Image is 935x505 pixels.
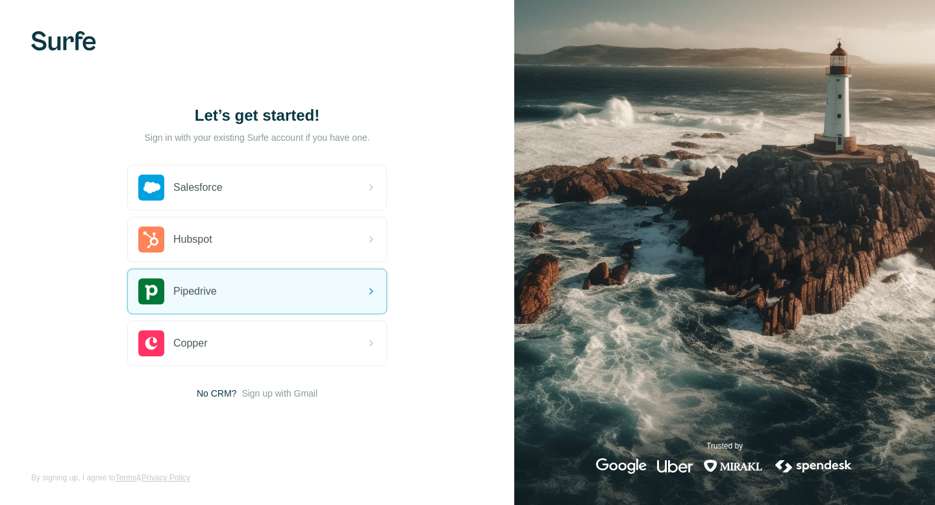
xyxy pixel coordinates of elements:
[173,180,223,195] span: Salesforce
[31,31,96,51] img: Surfe's logo
[31,472,190,484] span: By signing up, I agree to &
[173,336,207,351] span: Copper
[173,232,212,247] span: Hubspot
[173,284,217,299] span: Pipedrive
[144,131,369,144] p: Sign in with your existing Surfe account if you have one.
[115,473,136,482] a: Terms
[242,387,318,400] button: Sign up with Gmail
[703,458,763,474] img: mirakl's logo
[138,330,164,356] img: copper's logo
[706,440,743,452] p: Trusted by
[138,175,164,201] img: salesforce's logo
[142,473,190,482] a: Privacy Policy
[138,278,164,304] img: pipedrive's logo
[596,458,647,474] img: google's logo
[127,105,387,126] h1: Let’s get started!
[138,227,164,252] img: hubspot's logo
[197,387,236,400] span: No CRM?
[657,458,693,474] img: uber's logo
[773,458,854,474] img: spendesk's logo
